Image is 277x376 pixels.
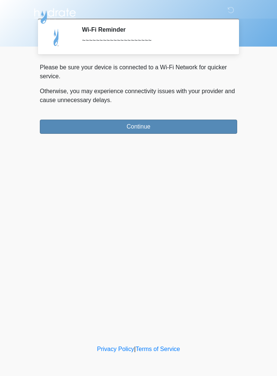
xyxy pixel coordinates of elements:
span: . [110,97,112,103]
img: Hydrate IV Bar - Flagstaff Logo [32,6,77,24]
img: Agent Avatar [45,26,68,48]
a: Terms of Service [136,346,180,352]
a: | [134,346,136,352]
div: ~~~~~~~~~~~~~~~~~~~~ [82,36,226,45]
p: Otherwise, you may experience connectivity issues with your provider and cause unnecessary delays [40,87,237,105]
p: Please be sure your device is connected to a Wi-Fi Network for quicker service. [40,63,237,81]
button: Continue [40,120,237,134]
a: Privacy Policy [97,346,134,352]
